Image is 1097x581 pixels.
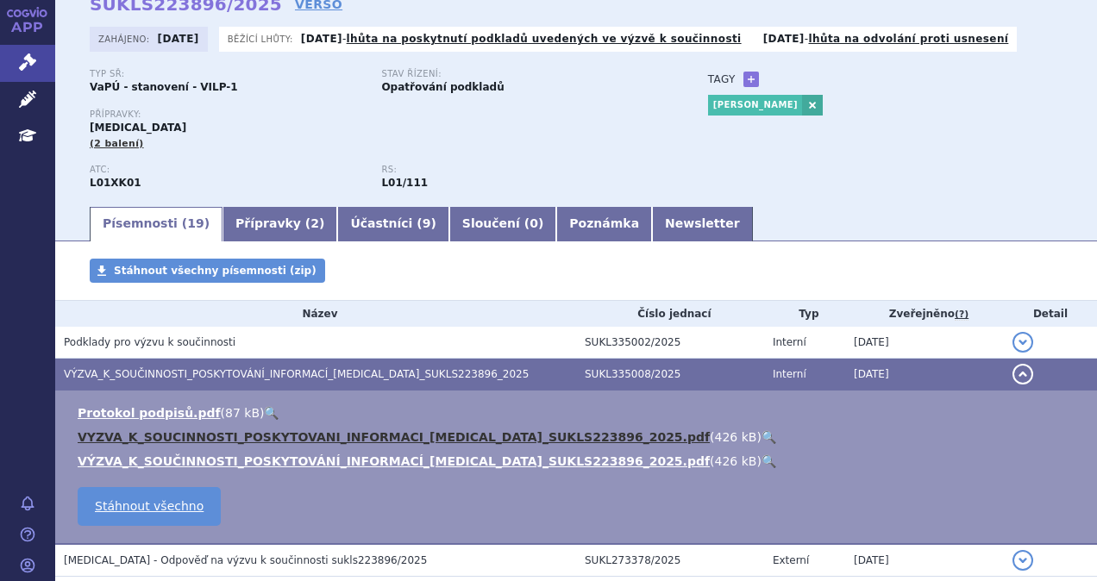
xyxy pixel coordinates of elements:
[1012,364,1033,384] button: detail
[1012,332,1033,353] button: detail
[381,177,428,189] strong: olaparib tbl.
[301,32,742,46] p: -
[576,301,764,327] th: Číslo jednací
[762,454,776,468] a: 🔍
[576,327,764,359] td: SUKL335002/2025
[1004,301,1097,327] th: Detail
[381,69,655,79] p: Stav řízení:
[55,301,576,327] th: Název
[763,32,1009,46] p: -
[449,207,556,241] a: Sloučení (0)
[845,359,1004,390] td: [DATE]
[264,406,279,420] a: 🔍
[78,406,221,420] a: Protokol podpisů.pdf
[556,207,652,241] a: Poznámka
[845,544,1004,577] td: [DATE]
[114,265,317,277] span: Stáhnout všechny písemnosti (zip)
[187,216,204,230] span: 19
[845,301,1004,327] th: Zveřejněno
[64,336,235,348] span: Podklady pro výzvu k součinnosti
[90,109,674,120] p: Přípravky:
[576,544,764,577] td: SUKL273378/2025
[762,430,776,444] a: 🔍
[64,368,529,380] span: VÝZVA_K_SOUČINNOSTI_POSKYTOVÁNÍ_INFORMACÍ_LYNPARZA_SUKLS223896_2025
[423,216,431,230] span: 9
[381,165,655,175] p: RS:
[773,554,809,566] span: Externí
[1012,550,1033,571] button: detail
[78,454,710,468] a: VÝZVA_K_SOUČINNOSTI_POSKYTOVÁNÍ_INFORMACÍ_[MEDICAL_DATA]_SUKLS223896_2025.pdf
[764,301,845,327] th: Typ
[715,430,757,444] span: 426 kB
[228,32,297,46] span: Běžící lhůty:
[98,32,153,46] span: Zahájeno:
[225,406,260,420] span: 87 kB
[90,81,238,93] strong: VaPÚ - stanovení - VILP-1
[64,554,427,566] span: LYNPARZA - Odpověď na výzvu k součinnosti sukls223896/2025
[223,207,337,241] a: Přípravky (2)
[310,216,319,230] span: 2
[763,33,805,45] strong: [DATE]
[773,368,806,380] span: Interní
[301,33,342,45] strong: [DATE]
[337,207,448,241] a: Účastníci (9)
[78,404,1080,422] li: ( )
[90,69,364,79] p: Typ SŘ:
[773,336,806,348] span: Interní
[715,454,757,468] span: 426 kB
[90,259,325,283] a: Stáhnout všechny písemnosti (zip)
[530,216,538,230] span: 0
[808,33,1008,45] a: lhůta na odvolání proti usnesení
[381,81,504,93] strong: Opatřování podkladů
[78,453,1080,470] li: ( )
[78,428,1080,446] li: ( )
[90,207,223,241] a: Písemnosti (19)
[708,95,802,116] a: [PERSON_NAME]
[845,327,1004,359] td: [DATE]
[90,138,144,149] span: (2 balení)
[347,33,742,45] a: lhůta na poskytnutí podkladů uvedených ve výzvě k součinnosti
[708,69,736,90] h3: Tagy
[90,122,186,134] span: [MEDICAL_DATA]
[78,487,221,526] a: Stáhnout všechno
[743,72,759,87] a: +
[576,359,764,390] td: SUKL335008/2025
[90,165,364,175] p: ATC:
[78,430,710,444] a: VYZVA_K_SOUCINNOSTI_POSKYTOVANI_INFORMACI_[MEDICAL_DATA]_SUKLS223896_2025.pdf
[652,207,753,241] a: Newsletter
[90,177,141,189] strong: OLAPARIB
[158,33,199,45] strong: [DATE]
[955,309,968,321] abbr: (?)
